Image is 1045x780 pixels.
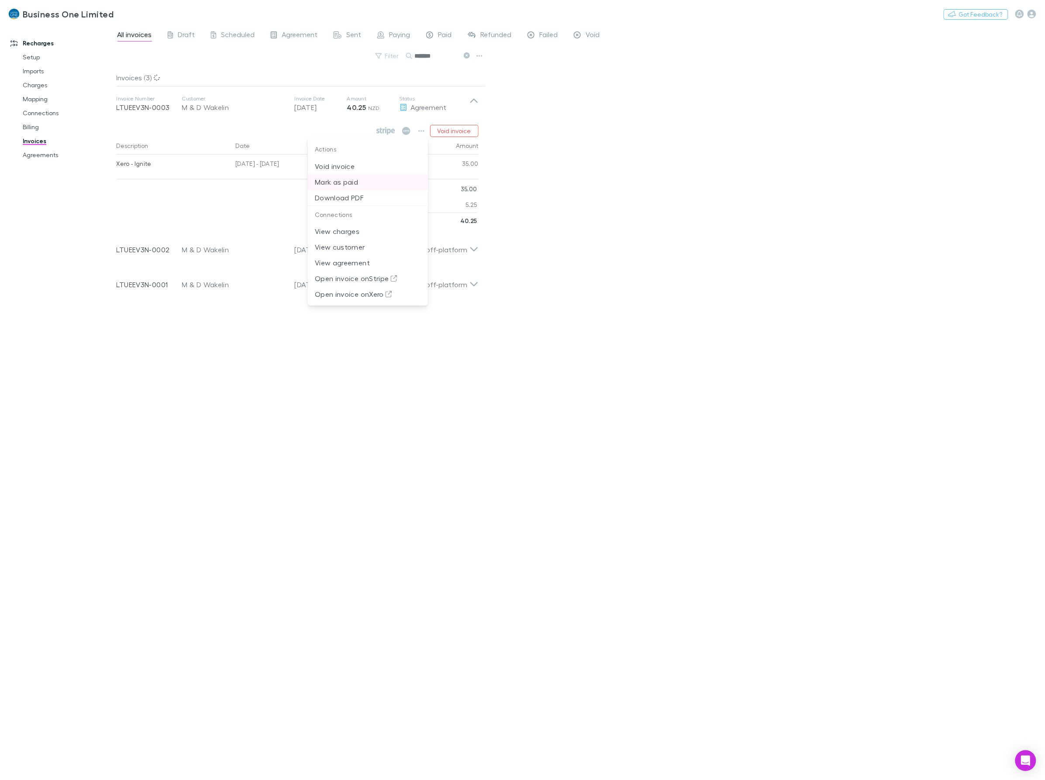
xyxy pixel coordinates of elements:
li: Open invoice onStripe [308,271,428,286]
div: Open Intercom Messenger [1015,750,1036,771]
a: View agreement [308,258,428,266]
li: View customer [308,239,428,255]
p: Open invoice on Xero [315,289,421,299]
li: Void invoice [308,158,428,174]
li: View charges [308,223,428,239]
p: View customer [315,242,421,252]
a: Open invoice onXero [308,289,428,297]
p: Actions [308,141,428,158]
p: Connections [308,206,428,224]
p: View charges [315,226,421,237]
a: View charges [308,226,428,234]
p: Mark as paid [315,177,421,187]
p: Void invoice [315,161,421,172]
li: Download PDF [308,190,428,206]
p: Open invoice on Stripe [315,273,421,284]
p: Download PDF [315,192,421,203]
li: Mark as paid [308,174,428,190]
a: Open invoice onStripe [308,273,428,282]
li: Open invoice onXero [308,286,428,302]
p: View agreement [315,258,421,268]
li: View agreement [308,255,428,271]
a: View customer [308,242,428,250]
a: Download PDF [308,192,428,200]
